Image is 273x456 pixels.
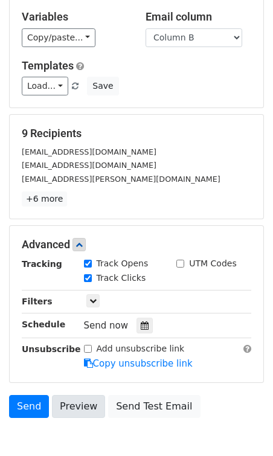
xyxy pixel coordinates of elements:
strong: Tracking [22,259,62,269]
label: UTM Codes [189,257,236,270]
small: [EMAIL_ADDRESS][DOMAIN_NAME] [22,161,156,170]
h5: Advanced [22,238,251,251]
label: Track Clicks [97,272,146,284]
iframe: Chat Widget [213,398,273,456]
h5: Email column [146,10,251,24]
span: Send now [84,320,129,331]
a: Templates [22,59,74,72]
a: Copy/paste... [22,28,95,47]
a: Preview [52,395,105,418]
strong: Schedule [22,320,65,329]
button: Save [87,77,118,95]
strong: Filters [22,297,53,306]
h5: 9 Recipients [22,127,251,140]
a: Load... [22,77,68,95]
label: Add unsubscribe link [97,342,185,355]
h5: Variables [22,10,127,24]
label: Track Opens [97,257,149,270]
strong: Unsubscribe [22,344,81,354]
a: Copy unsubscribe link [84,358,193,369]
small: [EMAIL_ADDRESS][DOMAIN_NAME] [22,147,156,156]
div: Widget de chat [213,398,273,456]
a: Send [9,395,49,418]
small: [EMAIL_ADDRESS][PERSON_NAME][DOMAIN_NAME] [22,175,220,184]
a: Send Test Email [108,395,200,418]
a: +6 more [22,191,67,207]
